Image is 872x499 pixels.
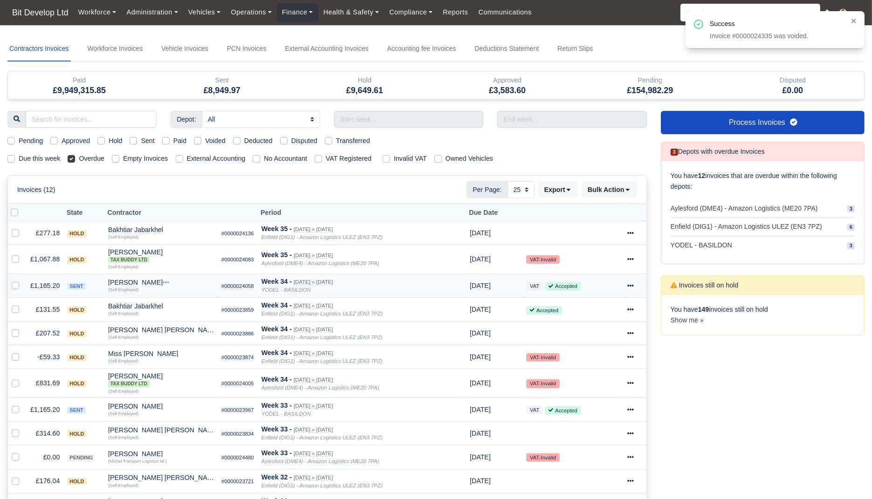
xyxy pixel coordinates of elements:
[470,306,491,313] span: 1 week ago
[470,430,491,437] span: 2 weeks ago
[261,335,383,340] i: Enfield (DIG1) - Amazon Logistics ULEZ (EN3 7PZ)
[294,403,333,409] small: [DATE] » [DATE]
[710,31,843,41] div: Invoice #0000024335 was voided.
[698,172,706,179] strong: 12
[108,311,138,316] small: (Self-Employed)
[67,354,86,361] span: hold
[67,454,95,461] span: pending
[261,435,383,440] i: Enfield (DIG1) - Amazon Logistics ULEZ (EN3 7PZ)
[470,255,491,263] span: 1 day ago
[436,71,579,99] div: Approved
[108,327,214,333] div: [PERSON_NAME] [PERSON_NAME]
[728,86,857,96] h5: £0.00
[108,265,138,269] small: (Self-Employed)
[671,203,818,214] span: Aylesford (DME4) - Amazon Logistics (ME20 7PA)
[538,182,578,198] button: Export
[108,451,214,457] div: [PERSON_NAME]
[698,306,709,313] strong: 149
[294,303,333,309] small: [DATE] » [DATE]
[108,303,214,309] div: Bakhtiar Jabarkhel
[27,245,63,274] td: £1,067.88
[394,153,427,164] label: Invalid VAT
[108,249,214,263] div: [PERSON_NAME]
[221,331,254,336] small: #0000023886
[261,260,379,266] i: Aylesford (DME4) - Amazon Logistics (ME20 7PA)
[671,240,732,251] span: YODEL - BASILDON
[586,86,714,96] h5: £154,982.29
[221,231,254,236] small: #0000024136
[261,311,383,316] i: Enfield (DIG1) - Amazon Logistics ULEZ (EN3 7PZ)
[108,435,138,440] small: (Self-Employed)
[261,349,292,356] strong: Week 34 -
[67,256,86,263] span: hold
[108,483,138,488] small: (Self-Employed)
[300,86,429,96] h5: £9,649.61
[7,4,73,22] a: Bit Develop Ltd
[104,204,218,221] th: Contractor
[294,350,333,356] small: [DATE] » [DATE]
[473,36,541,62] a: Deductions Statement
[710,19,843,29] div: Success
[27,345,63,369] td: -£59.33
[261,358,383,364] i: Enfield (DIG1) - Amazon Logistics ULEZ (EN3 7PZ)
[108,381,150,387] span: Tax Buddy Ltd
[261,483,383,488] i: Enfield (DIG1) - Amazon Logistics ULEZ (EN3 7PZ)
[825,454,872,499] div: Chat Widget
[221,283,254,289] small: #0000024058
[470,282,491,289] span: 4 weeks ago
[438,3,473,21] a: Reports
[19,153,60,164] label: Due this week
[261,376,292,383] strong: Week 34 -
[671,149,678,156] span: 3
[671,171,855,192] p: You have invoices that are overdue within the following depots:
[261,251,292,259] strong: Week 35 -
[27,398,63,422] td: £1,165.20
[446,153,493,164] label: Owned Vehicles
[385,36,458,62] a: Accounting fee Invoices
[108,411,138,416] small: (Self-Employed)
[470,379,491,387] span: 1 week ago
[108,249,214,263] div: [PERSON_NAME] Tax Buddy Ltd
[661,295,864,335] div: You have invoices still on hold
[27,369,63,398] td: £831.69
[27,221,63,245] td: £277.18
[15,86,144,96] h5: £9,949,315.85
[17,186,55,194] h6: Invoices (12)
[108,459,167,464] small: (Michel Transport Logistics ltd )
[294,451,333,457] small: [DATE] » [DATE]
[526,379,560,388] small: VAT-Invalid
[470,453,491,461] span: 2 weeks ago
[582,182,637,198] div: Bulk Action
[108,335,138,340] small: (Self-Employed)
[108,279,214,286] div: [PERSON_NAME]
[671,218,855,236] a: Enfield (DIG1) - Amazon Logistics ULEZ (EN3 7PZ) 6
[661,111,865,134] a: Process Invoices
[334,111,483,128] input: Start week...
[671,199,855,218] a: Aylesford (DME4) - Amazon Logistics (ME20 7PA) 3
[671,236,855,254] a: YODEL - BASILDON 3
[108,350,214,357] div: Miss [PERSON_NAME]
[108,403,214,410] div: [PERSON_NAME]
[526,353,560,362] small: VAT-Invalid
[470,406,491,413] span: 1 month ago
[221,381,254,386] small: #0000024005
[526,255,560,264] small: VAT-Invalid
[26,111,157,128] input: Search for invoices...
[470,329,491,337] span: 1 week ago
[261,385,379,390] i: Aylesford (DME4) - Amazon Logistics (ME20 7PA)
[336,136,370,146] label: Transferred
[158,86,286,96] h5: £8,949.97
[108,427,214,433] div: [PERSON_NAME] [PERSON_NAME]
[556,36,595,62] a: Return Slips
[293,71,436,99] div: Hold
[221,478,254,484] small: #0000023721
[141,136,154,146] label: Sent
[261,458,379,464] i: Aylesford (DME4) - Amazon Logistics (ME20 7PA)
[261,234,383,240] i: Enfield (DIG1) - Amazon Logistics ULEZ (EN3 7PZ)
[261,449,292,457] strong: Week 33 -
[443,86,572,96] h5: £3,583.60
[221,455,254,460] small: #0000024480
[244,136,273,146] label: Deducted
